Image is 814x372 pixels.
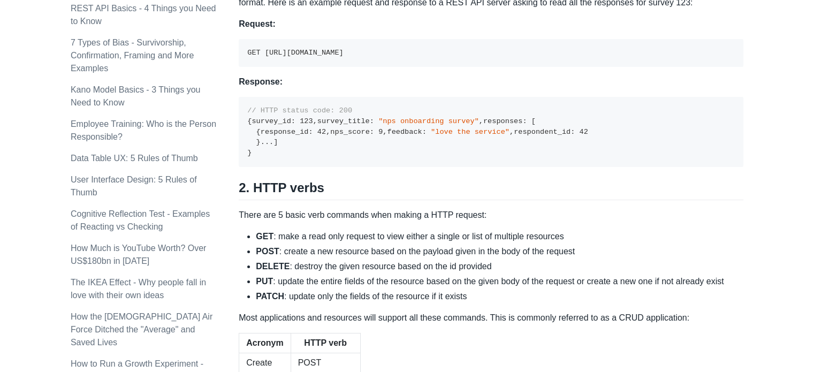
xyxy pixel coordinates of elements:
strong: GET [256,232,273,241]
span: , [326,128,330,136]
strong: Response: [239,77,283,86]
span: // HTTP status code: 200 [247,107,352,115]
li: : create a new resource based on the payload given in the body of the request [256,245,743,258]
span: , [509,128,514,136]
strong: DELETE [256,262,290,271]
p: There are 5 basic verb commands when making a HTTP request: [239,209,743,222]
span: 42 [579,128,588,136]
span: : [308,128,313,136]
span: : [422,128,427,136]
span: 42 [317,128,326,136]
span: [ [531,117,536,125]
strong: PATCH [256,292,284,301]
code: survey_id survey_title responses response_id nps_score feedback respondent_id ... [247,107,588,157]
a: REST API Basics - 4 Things you Need to Know [71,4,216,26]
span: { [247,117,252,125]
span: 9 [378,128,383,136]
span: { [256,128,261,136]
span: , [313,117,317,125]
a: How Much is YouTube Worth? Over US$180bn in [DATE] [71,244,206,265]
span: , [383,128,387,136]
span: : [570,128,575,136]
a: The IKEA Effect - Why people fall in love with their own ideas [71,278,206,300]
span: : [370,128,374,136]
code: GET [URL][DOMAIN_NAME] [247,49,343,57]
span: } [256,138,261,146]
strong: POST [256,247,279,256]
a: Employee Training: Who is the Person Responsible? [71,119,216,141]
a: Kano Model Basics - 3 Things you Need to Know [71,85,201,107]
span: : [522,117,527,125]
strong: PUT [256,277,273,286]
span: } [247,149,252,157]
span: 123 [300,117,313,125]
span: ] [273,138,278,146]
span: : [370,117,374,125]
li: : update the entire fields of the resource based on the given body of the request or create a new... [256,275,743,288]
span: "nps onboarding survey" [378,117,479,125]
a: 7 Types of Bias - Survivorship, Confirmation, Framing and More Examples [71,38,194,73]
strong: Request: [239,19,275,28]
h2: 2. HTTP verbs [239,180,743,200]
a: Data Table UX: 5 Rules of Thumb [71,154,198,163]
span: "love the service" [431,128,509,136]
a: How the [DEMOGRAPHIC_DATA] Air Force Ditched the "Average" and Saved Lives [71,312,212,347]
li: : make a read only request to view either a single or list of multiple resources [256,230,743,243]
a: Cognitive Reflection Test - Examples of Reacting vs Checking [71,209,210,231]
th: HTTP verb [291,333,360,353]
li: : destroy the given resource based on the id provided [256,260,743,273]
span: , [479,117,483,125]
th: Acronym [239,333,291,353]
span: : [291,117,295,125]
a: User Interface Design: 5 Rules of Thumb [71,175,197,197]
p: Most applications and resources will support all these commands. This is commonly referred to as ... [239,312,743,324]
li: : update only the fields of the resource if it exists [256,290,743,303]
